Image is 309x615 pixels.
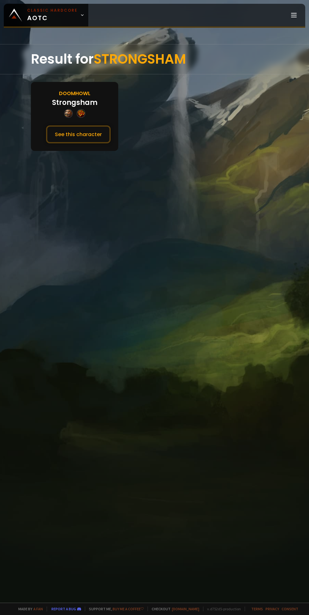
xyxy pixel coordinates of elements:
[203,606,241,611] span: v. d752d5 - production
[94,50,186,68] span: STRONGSHAM
[172,606,199,611] a: [DOMAIN_NAME]
[85,606,144,611] span: Support me,
[31,44,278,74] div: Result for
[27,8,78,13] small: Classic Hardcore
[148,606,199,611] span: Checkout
[265,606,279,611] a: Privacy
[251,606,263,611] a: Terms
[282,606,298,611] a: Consent
[51,606,76,611] a: Report a bug
[4,4,88,26] a: Classic HardcoreAOTC
[52,97,97,108] div: Strongsham
[27,8,78,23] span: AOTC
[46,125,111,143] button: See this character
[15,606,43,611] span: Made by
[59,89,90,97] div: Doomhowl
[113,606,144,611] a: Buy me a coffee
[33,606,43,611] a: a fan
